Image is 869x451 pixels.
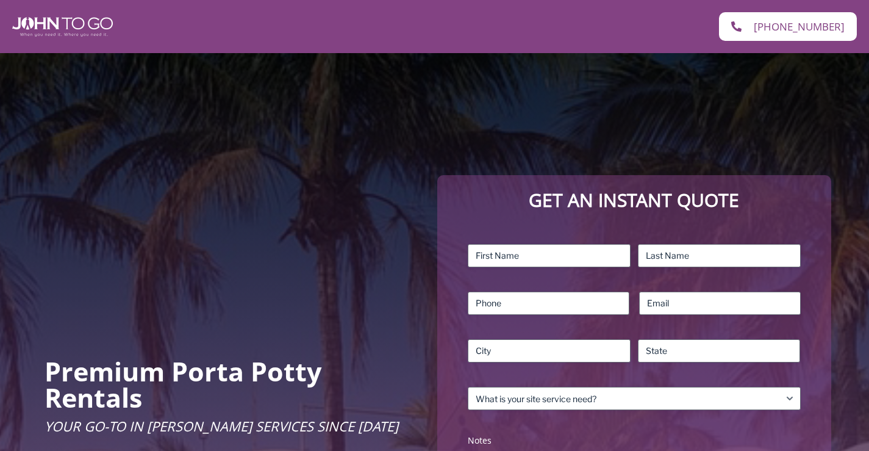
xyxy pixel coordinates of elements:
[719,12,857,41] a: [PHONE_NUMBER]
[468,339,631,363] input: City
[45,417,398,435] span: Your Go-To in [PERSON_NAME] Services Since [DATE]
[468,292,629,315] input: Phone
[638,339,801,363] input: State
[45,358,420,411] h2: Premium Porta Potty Rentals
[449,187,818,214] p: Get an Instant Quote
[754,21,845,32] span: [PHONE_NUMBER]
[468,435,800,447] label: Notes
[12,17,113,37] img: John To Go
[468,244,631,267] input: First Name
[639,292,801,315] input: Email
[638,244,801,267] input: Last Name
